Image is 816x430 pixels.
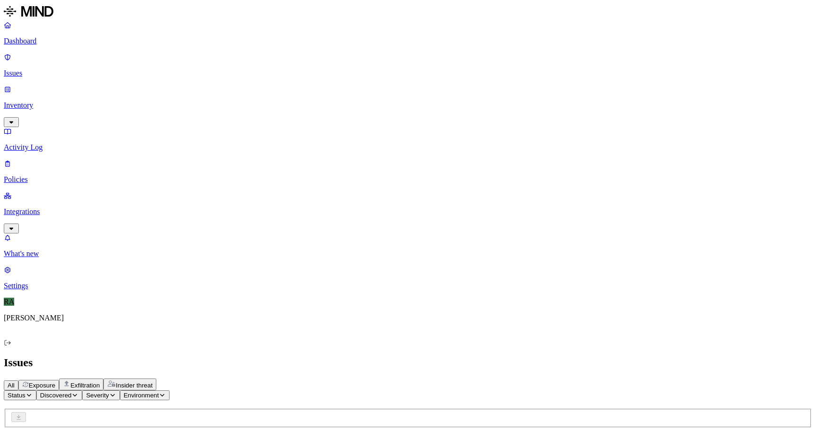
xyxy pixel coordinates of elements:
span: Discovered [40,392,72,399]
h2: Issues [4,356,812,369]
a: MIND [4,4,812,21]
a: Integrations [4,191,812,232]
a: Dashboard [4,21,812,45]
p: Policies [4,175,812,184]
span: All [8,382,15,389]
p: Settings [4,282,812,290]
span: Status [8,392,25,399]
p: Issues [4,69,812,77]
span: Exposure [29,382,55,389]
p: Dashboard [4,37,812,45]
a: Policies [4,159,812,184]
a: What's new [4,233,812,258]
p: Activity Log [4,143,812,152]
p: Inventory [4,101,812,110]
span: Exfiltration [70,382,100,389]
a: Inventory [4,85,812,126]
p: Integrations [4,207,812,216]
span: Environment [124,392,159,399]
p: What's new [4,249,812,258]
img: MIND [4,4,53,19]
a: Issues [4,53,812,77]
span: RA [4,298,14,306]
a: Settings [4,266,812,290]
a: Activity Log [4,127,812,152]
span: Severity [86,392,109,399]
span: Insider threat [116,382,153,389]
